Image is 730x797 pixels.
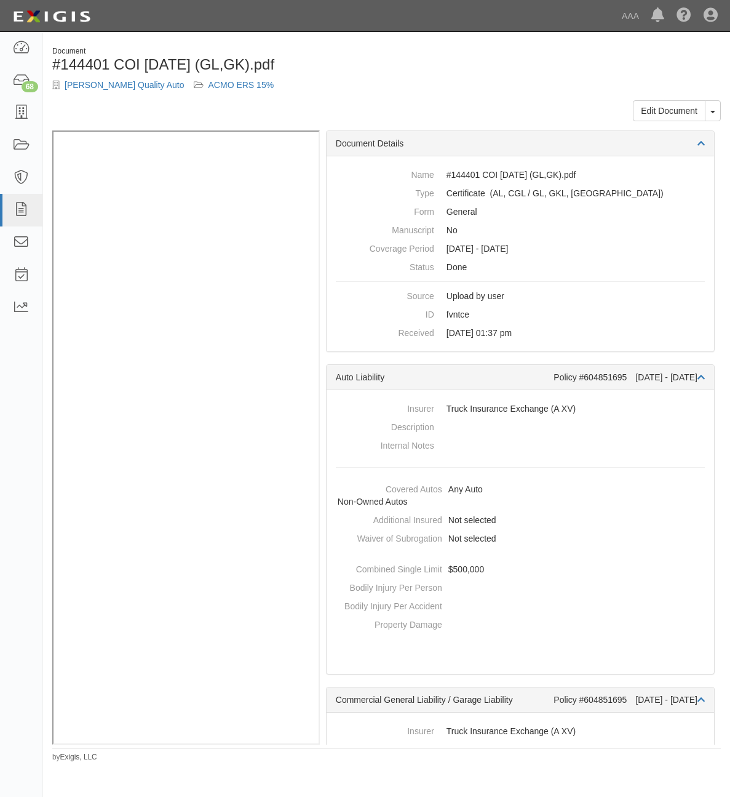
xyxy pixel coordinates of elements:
[331,560,442,575] dt: Combined Single Limit
[52,752,97,763] small: by
[336,258,434,273] dt: Status
[331,529,709,548] dd: Not selected
[336,184,434,199] dt: Type
[52,46,721,57] div: Document
[633,100,705,121] a: Edit Document
[336,166,434,181] dt: Name
[336,418,434,433] dt: Description
[331,480,709,511] dd: Any Auto, Non-Owned Autos
[336,305,434,321] dt: ID
[336,239,705,258] dd: [DATE] - [DATE]
[52,57,721,73] h1: #144401 COI [DATE] (GL,GK).pdf
[60,753,97,761] a: Exigis, LLC
[336,371,554,383] div: Auto Liability
[336,287,705,305] dd: Upload by user
[336,221,705,239] dd: No
[336,202,434,218] dt: Form
[65,80,184,90] a: [PERSON_NAME] Quality Auto
[331,597,442,612] dt: Bodily Injury Per Accident
[336,436,434,452] dt: Internal Notes
[22,81,38,92] div: 68
[616,4,645,28] a: AAA
[327,131,714,156] div: Document Details
[336,258,705,276] dd: Done
[336,239,434,255] dt: Coverage Period
[336,722,705,740] dd: Truck Insurance Exchange (A XV)
[336,694,554,706] div: Commercial General Liability / Garage Liability
[336,740,434,756] dt: Description
[336,202,705,221] dd: General
[208,80,274,90] a: ACMO ERS 15%
[553,694,705,706] div: Policy #604851695 [DATE] - [DATE]
[331,579,442,594] dt: Bodily Injury Per Person
[336,324,434,339] dt: Received
[336,399,705,418] dd: Truck Insurance Exchange (A XV)
[336,305,705,324] dd: fvntce
[336,399,434,415] dt: Insurer
[553,371,705,383] div: Policy #604851695 [DATE] - [DATE]
[336,221,434,236] dt: Manuscript
[331,615,442,631] dt: Property Damage
[331,511,709,529] dd: Not selected
[331,560,709,579] dd: $500,000
[336,722,434,737] dt: Insurer
[336,287,434,302] dt: Source
[331,511,442,526] dt: Additional Insured
[331,480,442,495] dt: Covered Autos
[9,6,94,28] img: logo-5460c22ac91f19d4615b14bd174203de0afe785f0fc80cf4dbbc73dc1793850b.png
[676,9,691,23] i: Help Center - Complianz
[331,529,442,545] dt: Waiver of Subrogation
[336,166,705,184] dd: #144401 COI [DATE] (GL,GK).pdf
[336,184,705,202] dd: Auto Liability Commercial General Liability / Garage Liability Garage Keepers Liability On-Hook
[336,324,705,342] dd: [DATE] 01:37 pm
